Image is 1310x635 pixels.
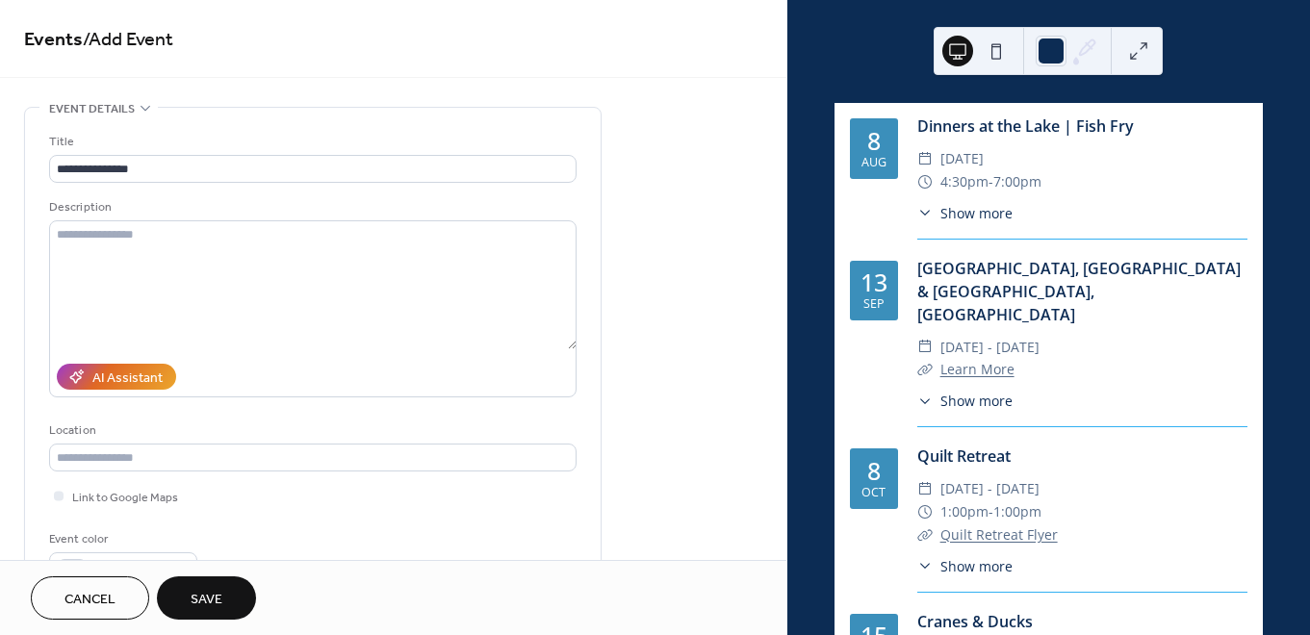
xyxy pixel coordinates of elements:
[861,157,886,169] div: Aug
[940,477,1040,500] span: [DATE] - [DATE]
[993,500,1041,523] span: 1:00pm
[917,477,933,500] div: ​
[989,170,993,193] span: -
[31,576,149,620] button: Cancel
[92,368,163,389] div: AI Assistant
[917,391,1013,411] button: ​Show more
[940,336,1040,359] span: [DATE] - [DATE]
[83,21,173,59] span: / Add Event
[989,500,993,523] span: -
[867,459,881,483] div: 8
[917,556,1013,576] button: ​Show more
[917,523,933,546] div: ​
[940,500,989,523] span: 1:00pm
[917,358,933,381] div: ​
[49,420,573,441] div: Location
[917,611,1033,632] a: Cranes & Ducks
[917,500,933,523] div: ​
[917,147,933,170] div: ​
[917,170,933,193] div: ​
[49,132,573,152] div: Title
[867,129,881,153] div: 8
[940,360,1015,378] a: Learn More
[191,590,222,610] span: Save
[940,525,1058,544] a: Quilt Retreat Flyer
[49,529,193,549] div: Event color
[49,197,573,217] div: Description
[917,445,1011,467] a: Quilt Retreat
[917,203,1013,223] button: ​Show more
[157,576,256,620] button: Save
[940,556,1013,576] span: Show more
[917,258,1241,325] a: [GEOGRAPHIC_DATA], [GEOGRAPHIC_DATA] & [GEOGRAPHIC_DATA], [GEOGRAPHIC_DATA]
[49,99,135,119] span: Event details
[860,270,887,294] div: 13
[57,364,176,390] button: AI Assistant
[940,147,984,170] span: [DATE]
[917,203,933,223] div: ​
[940,170,989,193] span: 4:30pm
[24,21,83,59] a: Events
[993,170,1041,193] span: 7:00pm
[940,203,1013,223] span: Show more
[861,487,886,499] div: Oct
[940,391,1013,411] span: Show more
[72,488,178,508] span: Link to Google Maps
[917,391,933,411] div: ​
[863,298,885,311] div: Sep
[917,336,933,359] div: ​
[917,556,933,576] div: ​
[64,590,116,610] span: Cancel
[917,114,1247,138] div: Dinners at the Lake | Fish Fry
